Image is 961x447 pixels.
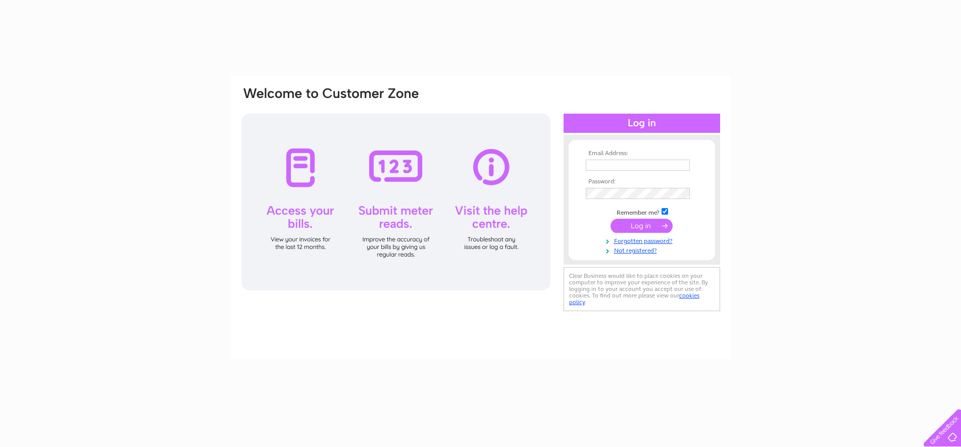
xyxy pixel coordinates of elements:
input: Submit [611,219,673,233]
th: Password: [583,178,700,185]
td: Remember me? [583,207,700,217]
th: Email Address: [583,150,700,157]
a: Not registered? [586,245,700,255]
div: Clear Business would like to place cookies on your computer to improve your experience of the sit... [564,267,720,311]
a: Forgotten password? [586,235,700,245]
a: cookies policy [569,292,699,306]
